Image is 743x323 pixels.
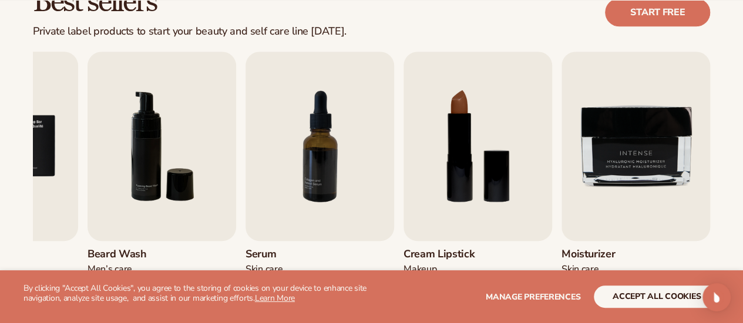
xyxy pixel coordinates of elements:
a: 7 / 9 [246,52,394,297]
div: Men’s Care [88,263,160,276]
div: Makeup [404,263,476,276]
p: By clicking "Accept All Cookies", you agree to the storing of cookies on your device to enhance s... [23,284,372,304]
div: Skin Care [246,263,318,276]
button: Manage preferences [486,285,580,308]
a: 9 / 9 [562,52,710,297]
h3: Serum [246,248,318,261]
a: 6 / 9 [88,52,236,297]
div: Private label products to start your beauty and self care line [DATE]. [33,25,347,38]
a: 8 / 9 [404,52,552,297]
h3: Moisturizer [562,248,634,261]
h3: Beard Wash [88,248,160,261]
span: Manage preferences [486,291,580,302]
h3: Cream Lipstick [404,248,476,261]
div: Open Intercom Messenger [702,283,731,311]
div: Skin Care [562,263,634,276]
a: Learn More [255,293,295,304]
button: accept all cookies [594,285,720,308]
